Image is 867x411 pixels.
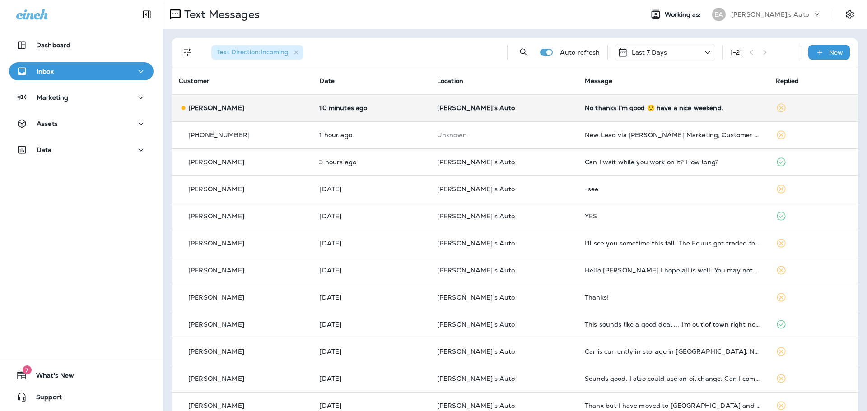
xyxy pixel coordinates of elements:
div: Thanx but I have moved to Leesburg and get my truck serviced here. Have a good day [585,402,761,409]
span: [PERSON_NAME]'s Auto [437,212,515,220]
button: 7What's New [9,366,154,384]
p: Sep 17, 2025 04:44 PM [319,267,422,274]
p: [PERSON_NAME] [188,402,244,409]
p: Sep 19, 2025 04:47 PM [319,104,422,111]
button: Dashboard [9,36,154,54]
button: Data [9,141,154,159]
p: [PERSON_NAME]'s Auto [731,11,809,18]
div: Thanks! [585,294,761,301]
button: Support [9,388,154,406]
span: [PERSON_NAME]'s Auto [437,293,515,301]
p: [PERSON_NAME] [188,240,244,247]
p: [PERSON_NAME] [188,158,244,166]
p: Sep 17, 2025 03:50 PM [319,294,422,301]
div: New Lead via Merrick Marketing, Customer Name: Han W., Contact info: 5099646017, Job Info: My AC ... [585,131,761,139]
span: What's New [27,372,74,383]
div: Hello Evan I hope all is well. You may not remember but I live 1000 miles away :) you helped me w... [585,267,761,274]
button: Collapse Sidebar [134,5,159,23]
p: Text Messages [181,8,260,21]
p: [PERSON_NAME] [188,348,244,355]
button: Assets [9,115,154,133]
p: Last 7 Days [632,49,667,56]
p: Dashboard [36,42,70,49]
span: [PERSON_NAME]'s Auto [437,104,515,112]
p: [PERSON_NAME] [188,294,244,301]
p: [PERSON_NAME] [188,375,244,382]
p: [PERSON_NAME] [188,212,244,220]
p: Marketing [37,94,68,101]
span: [PERSON_NAME]'s Auto [437,266,515,274]
div: YES [585,212,761,220]
button: Settings [842,6,858,23]
p: Auto refresh [560,49,600,56]
span: [PERSON_NAME]'s Auto [437,185,515,193]
div: This sounds like a good deal ... I'm out of town right now but will set something up when I get b... [585,321,761,328]
p: [PHONE_NUMBER] [188,131,250,139]
p: New [829,49,843,56]
p: Sep 19, 2025 01:01 PM [319,158,422,166]
p: [PERSON_NAME] [188,321,244,328]
p: Sep 17, 2025 01:16 PM [319,402,422,409]
p: Assets [37,120,58,127]
span: [PERSON_NAME]'s Auto [437,402,515,410]
span: Replied [776,77,799,85]
div: Text Direction:Incoming [211,45,303,60]
button: Search Messages [515,43,533,61]
p: Data [37,146,52,153]
div: No thanks I'm good 🙂 have a nice weekend. [585,104,761,111]
p: [PERSON_NAME] [188,185,244,193]
span: Customer [179,77,210,85]
span: Date [319,77,335,85]
button: Filters [179,43,197,61]
div: Can I wait while you work on it? How long? [585,158,761,166]
div: I'll see you sometime this fall. The Equus got traded for a GV80 for my wife and I wound up with ... [585,240,761,247]
p: Sep 17, 2025 03:21 PM [319,321,422,328]
div: 1 - 21 [730,49,743,56]
span: [PERSON_NAME]'s Auto [437,320,515,328]
span: Location [437,77,463,85]
p: This customer does not have a last location and the phone number they messaged is not assigned to... [437,131,570,139]
span: [PERSON_NAME]'s Auto [437,239,515,247]
p: [PERSON_NAME] [188,267,244,274]
p: Inbox [37,68,54,75]
span: 7 [23,365,32,374]
p: Sep 19, 2025 03:22 PM [319,131,422,139]
span: Message [585,77,612,85]
div: EA [712,8,726,21]
p: Sep 18, 2025 11:13 AM [319,212,422,220]
span: [PERSON_NAME]'s Auto [437,158,515,166]
p: Sep 17, 2025 01:49 PM [319,348,422,355]
span: Support [27,393,62,404]
div: Car is currently in storage in Bradenton. No service needed right now. Thanks [585,348,761,355]
div: Sounds good. I also could use an oil change. Can I come and wait? [585,375,761,382]
p: Sep 18, 2025 11:22 AM [319,185,422,193]
button: Inbox [9,62,154,80]
span: Text Direction : Incoming [217,48,289,56]
p: Sep 17, 2025 06:06 PM [319,240,422,247]
p: [PERSON_NAME] [188,104,244,111]
div: -see [585,185,761,193]
p: Sep 17, 2025 01:35 PM [319,375,422,382]
span: Working as: [665,11,703,18]
button: Marketing [9,88,154,106]
span: [PERSON_NAME]'s Auto [437,347,515,356]
span: [PERSON_NAME]'s Auto [437,374,515,383]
